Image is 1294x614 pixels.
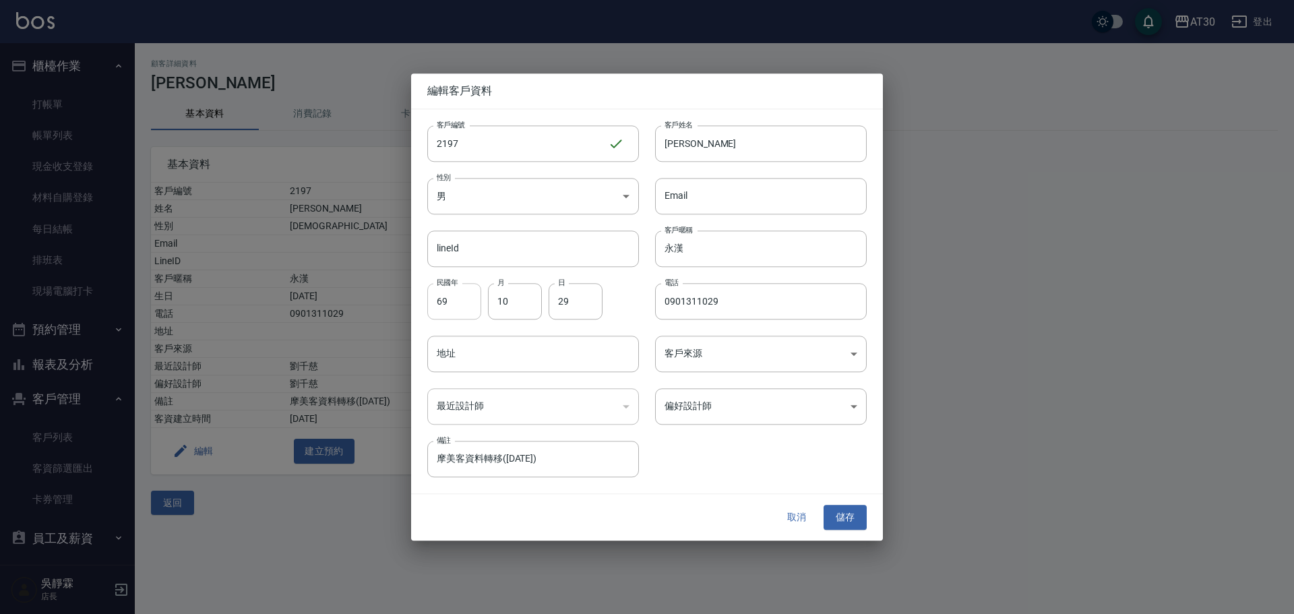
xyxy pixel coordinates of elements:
[437,119,465,129] label: 客戶編號
[665,277,679,287] label: 電話
[665,224,693,235] label: 客戶暱稱
[427,84,867,98] span: 編輯客戶資料
[665,119,693,129] label: 客戶姓名
[558,277,565,287] label: 日
[824,505,867,530] button: 儲存
[497,277,504,287] label: 月
[775,505,818,530] button: 取消
[437,172,451,182] label: 性別
[437,277,458,287] label: 民國年
[437,435,451,446] label: 備註
[427,178,639,214] div: 男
